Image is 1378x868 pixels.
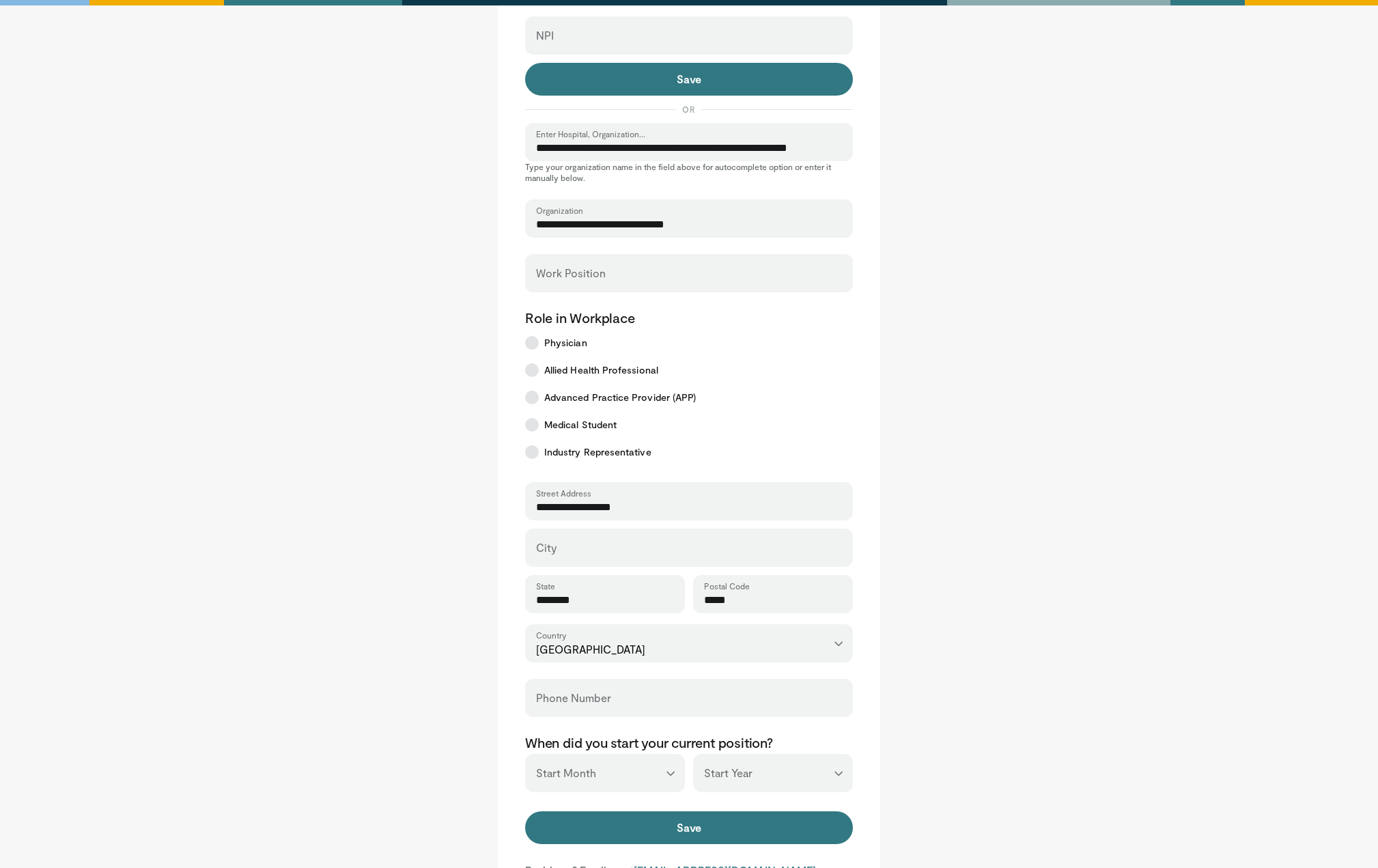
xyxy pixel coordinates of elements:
label: State [536,580,555,591]
p: When did you start your current position? [525,733,853,751]
span: Industry Representative [544,445,651,459]
span: Medical Student [544,418,617,432]
label: Phone Number [536,684,611,712]
label: Work Position [536,260,606,287]
p: Role in Workplace [525,309,853,326]
span: Physician [544,336,587,350]
label: Enter Hospital, Organization... [536,128,645,139]
p: Type your organization name in the field above for autocomplete option or enter it manually below. [525,161,853,183]
label: Street Address [536,488,591,499]
span: OR [677,104,702,114]
label: Postal Code [704,580,750,591]
span: Advanced Practice Provider (APP) [544,391,696,404]
label: NPI [536,22,554,49]
label: City [536,534,557,561]
label: Organization [536,205,583,216]
span: Allied Health Professional [544,363,658,377]
button: Save [525,63,853,96]
button: Save [525,811,853,844]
